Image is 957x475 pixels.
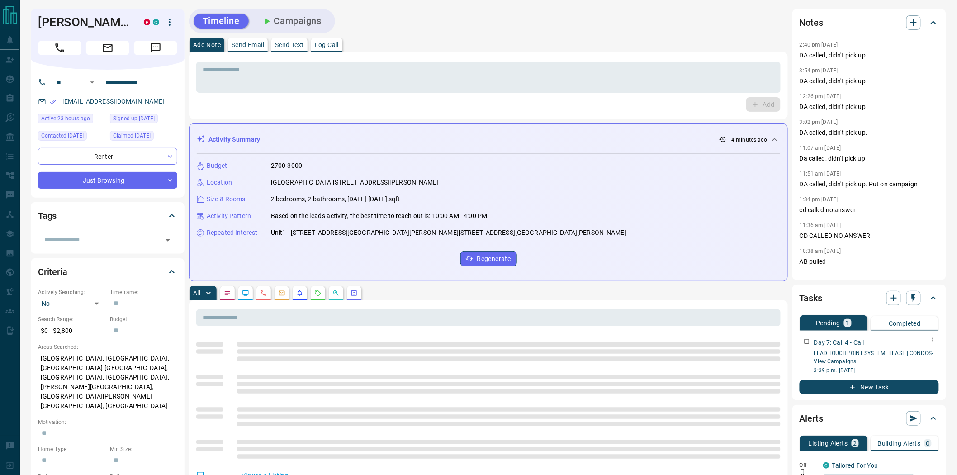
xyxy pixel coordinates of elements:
p: Based on the lead's activity, the best time to reach out is: 10:00 AM - 4:00 PM [271,211,487,221]
p: 2 bedrooms, 2 bathrooms, [DATE]-[DATE] sqft [271,195,400,204]
p: $0 - $2,800 [38,323,105,338]
button: Campaigns [252,14,331,28]
p: Completed [889,320,921,327]
p: Activity Summary [208,135,260,144]
p: 11:51 am [DATE] [800,171,841,177]
p: Areas Searched: [38,343,177,351]
p: Unit1 - [STREET_ADDRESS][GEOGRAPHIC_DATA][PERSON_NAME][STREET_ADDRESS][GEOGRAPHIC_DATA][PERSON_NAME] [271,228,626,237]
p: cd called no answer [800,205,939,215]
p: 3:39 p.m. [DATE] [814,366,939,375]
div: condos.ca [153,19,159,25]
div: Sat Jul 17 2021 [110,114,177,126]
p: DA called, didn't pick up. [800,128,939,138]
p: 1 [846,320,849,326]
p: DA called, didn't pick up. Put on campaign [800,180,939,189]
a: LEAD TOUCHPOINT SYSTEM | LEASE | CONDOS- View Campaigns [814,350,933,365]
p: Log Call [315,42,339,48]
h2: Alerts [800,411,823,426]
p: Size & Rooms [207,195,246,204]
div: Notes [800,12,939,33]
p: DA called, didn't pick up [800,76,939,86]
p: [GEOGRAPHIC_DATA][STREET_ADDRESS][PERSON_NAME] [271,178,439,187]
p: Location [207,178,232,187]
p: 2700-3000 [271,161,302,171]
div: Tasks [800,287,939,309]
div: Criteria [38,261,177,283]
span: Call [38,41,81,55]
button: Regenerate [460,251,517,266]
h2: Tags [38,209,57,223]
p: 1:41 pm [DATE] [800,274,838,280]
span: Active 23 hours ago [41,114,90,123]
p: Pending [816,320,840,326]
p: 3:54 pm [DATE] [800,67,838,74]
button: Open [87,77,98,88]
div: Just Browsing [38,172,177,189]
span: Signed up [DATE] [113,114,155,123]
button: Open [161,234,174,247]
p: Day 7: Call 4 - Call [814,338,864,347]
p: Listing Alerts [809,440,848,446]
svg: Email Verified [50,99,56,105]
span: Contacted [DATE] [41,131,84,140]
p: 2:40 pm [DATE] [800,42,838,48]
span: Claimed [DATE] [113,131,151,140]
svg: Emails [278,290,285,297]
a: [EMAIL_ADDRESS][DOMAIN_NAME] [62,98,165,105]
p: Off [800,461,818,469]
p: Budget [207,161,227,171]
p: 3:02 pm [DATE] [800,119,838,125]
div: Thu Aug 14 2025 [38,114,105,126]
div: No [38,296,105,311]
p: Activity Pattern [207,211,251,221]
svg: Opportunities [332,290,340,297]
a: Tailored For You [832,462,878,469]
svg: Lead Browsing Activity [242,290,249,297]
button: Timeline [194,14,249,28]
p: Repeated Interest [207,228,257,237]
p: CD CALLED NO ANSWER [800,231,939,241]
p: 2 [853,440,857,446]
p: Actively Searching: [38,288,105,296]
p: Budget: [110,315,177,323]
p: DA called, didn't pick up [800,51,939,60]
p: Building Alerts [878,440,921,446]
div: condos.ca [823,462,829,469]
span: Message [134,41,177,55]
span: Email [86,41,129,55]
p: 11:36 am [DATE] [800,222,841,228]
svg: Notes [224,290,231,297]
p: 12:26 pm [DATE] [800,93,841,100]
p: Add Note [193,42,221,48]
button: New Task [800,380,939,394]
p: 11:07 am [DATE] [800,145,841,151]
p: AB pulled [800,257,939,266]
h2: Criteria [38,265,67,279]
p: 0 [926,440,930,446]
p: All [193,290,200,296]
h1: [PERSON_NAME] [38,15,130,29]
p: 14 minutes ago [728,136,767,144]
p: Search Range: [38,315,105,323]
p: DA called, didn't pick up [800,102,939,112]
svg: Listing Alerts [296,290,303,297]
p: Send Email [232,42,264,48]
p: Min Size: [110,445,177,453]
h2: Tasks [800,291,822,305]
p: Motivation: [38,418,177,426]
div: Wed Aug 13 2025 [38,131,105,143]
p: Timeframe: [110,288,177,296]
svg: Calls [260,290,267,297]
div: Fri Apr 12 2024 [110,131,177,143]
p: Da called, didn't pick up [800,154,939,163]
p: 10:38 am [DATE] [800,248,841,254]
div: Renter [38,148,177,165]
p: [GEOGRAPHIC_DATA], [GEOGRAPHIC_DATA], [GEOGRAPHIC_DATA]-[GEOGRAPHIC_DATA], [GEOGRAPHIC_DATA], [GE... [38,351,177,413]
div: Activity Summary14 minutes ago [197,131,780,148]
div: Tags [38,205,177,227]
div: Alerts [800,408,939,429]
svg: Requests [314,290,322,297]
h2: Notes [800,15,823,30]
p: 1:34 pm [DATE] [800,196,838,203]
div: property.ca [144,19,150,25]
